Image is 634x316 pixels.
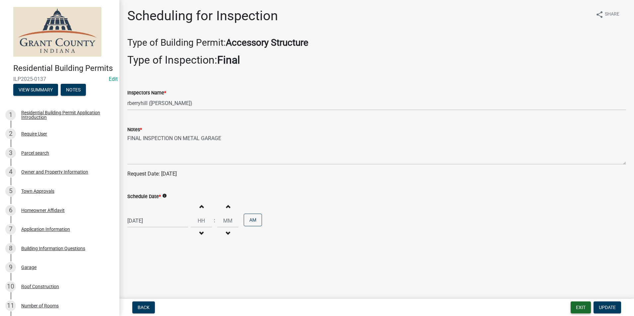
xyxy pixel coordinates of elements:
input: Hours [191,214,212,228]
a: Edit [109,76,118,82]
wm-modal-confirm: Notes [61,87,86,93]
input: mm/dd/yyyy [127,214,188,228]
span: Back [138,305,150,310]
wm-modal-confirm: Summary [13,87,58,93]
label: Schedule Date [127,194,161,199]
button: Notes [61,84,86,96]
input: Minutes [217,214,238,228]
div: 8 [5,243,16,254]
div: Parcel search [21,151,49,155]
span: ILP2025-0137 [13,76,106,82]
div: Town Approvals [21,189,54,193]
div: Building Information Questions [21,246,85,251]
div: Owner and Property Information [21,170,88,174]
div: 11 [5,300,16,311]
div: 1 [5,110,16,120]
div: Homeowner Affidavit [21,208,65,213]
button: Exit [571,301,591,313]
strong: Final [217,54,240,66]
span: Share [605,11,619,19]
button: Update [594,301,621,313]
div: 3 [5,148,16,158]
label: Inspectors Name [127,91,166,95]
div: 5 [5,186,16,196]
h4: Residential Building Permits [13,64,114,73]
div: Residential Building Permit Application Introduction [21,110,109,120]
div: 10 [5,281,16,292]
img: Grant County, Indiana [13,7,101,57]
div: Require User [21,132,47,136]
button: Back [132,301,155,313]
button: shareShare [590,8,625,21]
i: info [162,193,167,198]
label: Notes [127,128,142,132]
div: 9 [5,262,16,273]
div: 7 [5,224,16,235]
h2: Type of Inspection: [127,54,626,66]
button: View Summary [13,84,58,96]
h1: Scheduling for Inspection [127,8,278,24]
div: 4 [5,167,16,177]
div: Application Information [21,227,70,232]
div: : [212,217,217,225]
div: 6 [5,205,16,216]
p: Request Date: [DATE] [127,170,626,178]
button: AM [244,214,262,226]
h3: Type of Building Permit: [127,37,626,48]
i: share [596,11,603,19]
div: Garage [21,265,36,270]
div: 2 [5,129,16,139]
strong: Accessory Structure [226,37,308,48]
wm-modal-confirm: Edit Application Number [109,76,118,82]
span: Update [599,305,616,310]
div: Number of Rooms [21,303,59,308]
div: Roof Construction [21,284,59,289]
